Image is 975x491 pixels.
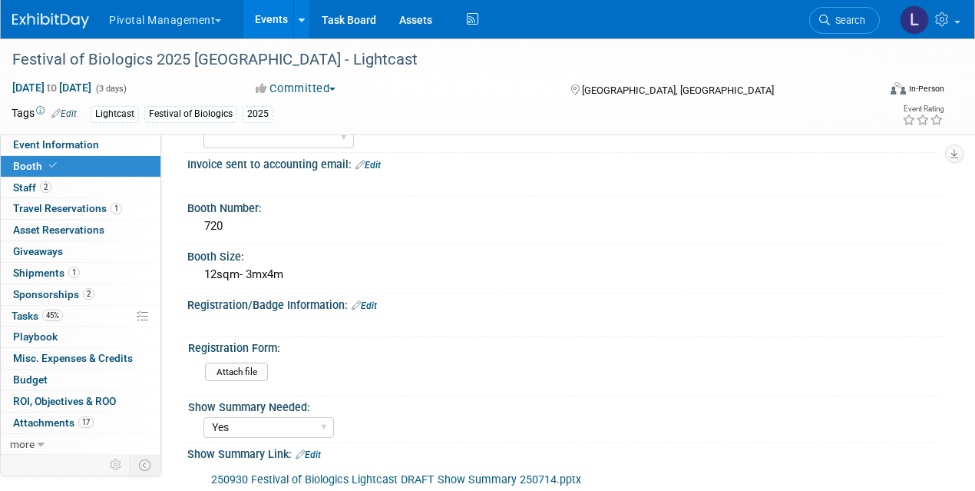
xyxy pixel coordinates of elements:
a: Staff2 [1,177,160,198]
div: Registration Form: [188,337,937,356]
span: Sponsorships [13,288,94,300]
a: Tasks45% [1,306,160,327]
a: Giveaways [1,241,160,262]
div: 720 [199,214,933,238]
span: Attachments [13,416,94,429]
button: Committed [250,81,342,97]
div: Invoice sent to accounting email: [187,153,944,173]
span: Playbook [13,330,58,343]
span: 45% [42,310,63,321]
a: ROI, Objectives & ROO [1,391,160,412]
span: Asset Reservations [13,224,104,236]
span: (3 days) [94,84,127,94]
a: Booth [1,156,160,177]
span: [GEOGRAPHIC_DATA], [GEOGRAPHIC_DATA] [582,85,774,96]
div: Event Rating [902,105,944,113]
a: Attachments17 [1,413,160,433]
div: Show Summary Needed: [188,396,937,415]
div: Festival of Biologics [144,106,237,122]
div: 12sqm- 3mx4m [199,263,933,287]
a: Shipments1 [1,263,160,284]
span: Search [830,15,865,26]
img: Format-Inperson.png [891,82,906,95]
td: Personalize Event Tab Strip [103,455,130,475]
td: Tags [12,105,77,123]
span: Tasks [12,310,63,322]
span: Booth [13,160,60,172]
a: Search [809,7,880,34]
span: Misc. Expenses & Credits [13,352,133,364]
a: Edit [355,160,381,171]
img: ExhibitDay [12,13,89,28]
span: Travel Reservations [13,202,122,214]
span: Event Information [13,138,99,151]
div: 2025 [243,106,273,122]
span: to [45,81,59,94]
a: Budget [1,370,160,390]
span: Shipments [13,267,80,279]
a: Event Information [1,134,160,155]
span: more [10,438,35,450]
span: Budget [13,373,48,386]
div: Event Format [808,80,945,103]
a: more [1,434,160,455]
span: 2 [83,288,94,300]
i: Booth reservation complete [49,161,57,170]
a: Edit [51,108,77,119]
a: Asset Reservations [1,220,160,241]
span: Giveaways [13,245,63,257]
div: Booth Number: [187,197,944,216]
a: Edit [296,450,321,460]
span: ROI, Objectives & ROO [13,395,116,407]
a: Misc. Expenses & Credits [1,348,160,369]
td: Toggle Event Tabs [130,455,161,475]
span: 17 [78,416,94,428]
a: Playbook [1,327,160,347]
span: 1 [111,203,122,214]
span: 2 [40,181,51,193]
div: In-Person [908,83,944,95]
span: 1 [68,267,80,278]
div: Show Summary Link: [187,443,944,463]
div: Booth Size: [187,245,944,264]
span: Staff [13,181,51,194]
img: Leslie Pelton [900,5,929,35]
a: Sponsorships2 [1,284,160,305]
a: Edit [352,300,377,311]
a: 250930 Festival of Biologics Lightcast DRAFT Show Summary 250714.pptx [211,473,581,486]
div: Registration/Badge Information: [187,294,944,314]
span: [DATE] [DATE] [12,81,92,95]
div: Festival of Biologics 2025 [GEOGRAPHIC_DATA] - Lightcast [7,46,864,74]
div: Lightcast [91,106,139,122]
a: Travel Reservations1 [1,198,160,219]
